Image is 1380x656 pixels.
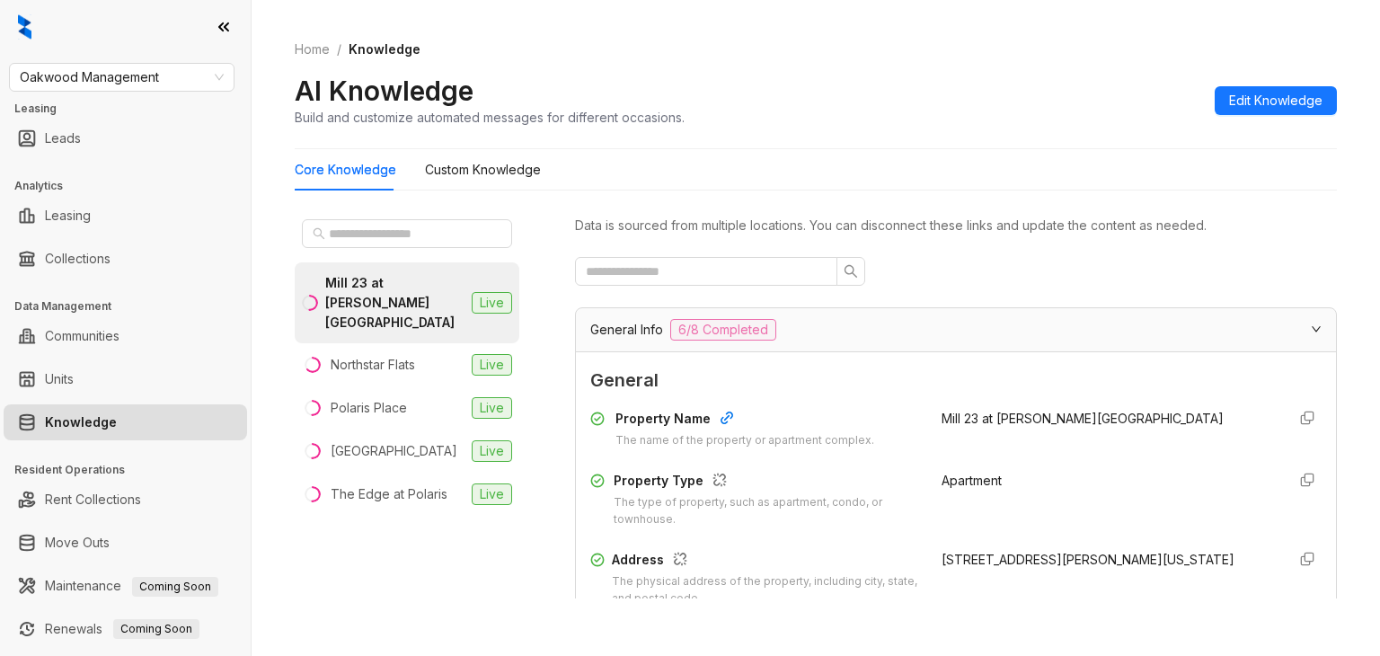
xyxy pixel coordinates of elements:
[4,525,247,561] li: Move Outs
[14,298,251,315] h3: Data Management
[45,525,110,561] a: Move Outs
[14,101,251,117] h3: Leasing
[425,160,541,180] div: Custom Knowledge
[472,354,512,376] span: Live
[4,361,247,397] li: Units
[4,404,247,440] li: Knowledge
[942,473,1002,488] span: Apartment
[295,108,685,127] div: Build and customize automated messages for different occasions.
[45,241,111,277] a: Collections
[14,462,251,478] h3: Resident Operations
[331,441,457,461] div: [GEOGRAPHIC_DATA]
[472,483,512,505] span: Live
[576,308,1336,351] div: General Info6/8 Completed
[844,264,858,279] span: search
[670,319,776,341] span: 6/8 Completed
[590,320,663,340] span: General Info
[132,577,218,597] span: Coming Soon
[614,494,919,528] div: The type of property, such as apartment, condo, or townhouse.
[472,397,512,419] span: Live
[612,573,920,607] div: The physical address of the property, including city, state, and postal code.
[295,160,396,180] div: Core Knowledge
[45,120,81,156] a: Leads
[14,178,251,194] h3: Analytics
[4,611,247,647] li: Renewals
[575,216,1337,235] div: Data is sourced from multiple locations. You can disconnect these links and update the content as...
[337,40,341,59] li: /
[942,411,1224,426] span: Mill 23 at [PERSON_NAME][GEOGRAPHIC_DATA]
[20,64,224,91] span: Oakwood Management
[472,292,512,314] span: Live
[45,318,119,354] a: Communities
[331,484,447,504] div: The Edge at Polaris
[325,273,464,332] div: Mill 23 at [PERSON_NAME][GEOGRAPHIC_DATA]
[4,568,247,604] li: Maintenance
[1311,324,1322,334] span: expanded
[1215,86,1337,115] button: Edit Knowledge
[291,40,333,59] a: Home
[1229,91,1322,111] span: Edit Knowledge
[590,367,1322,394] span: General
[45,361,74,397] a: Units
[113,619,199,639] span: Coming Soon
[4,198,247,234] li: Leasing
[4,241,247,277] li: Collections
[942,550,1271,570] div: [STREET_ADDRESS][PERSON_NAME][US_STATE]
[615,432,874,449] div: The name of the property or apartment complex.
[4,318,247,354] li: Communities
[4,482,247,518] li: Rent Collections
[45,611,199,647] a: RenewalsComing Soon
[349,41,420,57] span: Knowledge
[313,227,325,240] span: search
[295,74,473,108] h2: AI Knowledge
[614,471,919,494] div: Property Type
[18,14,31,40] img: logo
[4,120,247,156] li: Leads
[331,355,415,375] div: Northstar Flats
[612,550,920,573] div: Address
[615,409,874,432] div: Property Name
[331,398,407,418] div: Polaris Place
[45,482,141,518] a: Rent Collections
[45,198,91,234] a: Leasing
[472,440,512,462] span: Live
[45,404,117,440] a: Knowledge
